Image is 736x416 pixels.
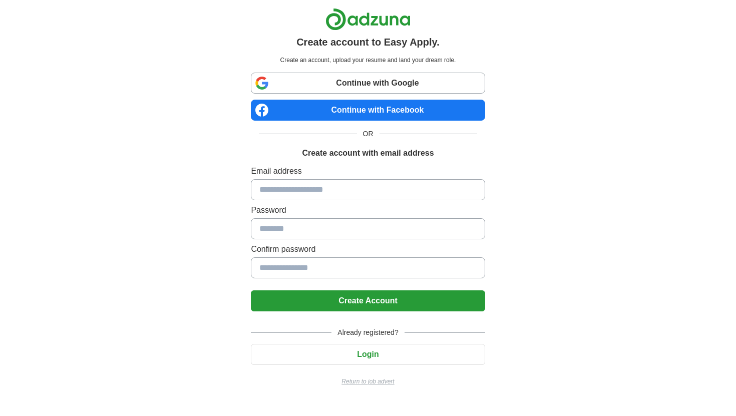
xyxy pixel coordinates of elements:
button: Login [251,344,485,365]
span: OR [357,129,380,139]
a: Return to job advert [251,377,485,386]
button: Create Account [251,290,485,311]
a: Continue with Facebook [251,100,485,121]
h1: Create account to Easy Apply. [296,35,440,50]
p: Create an account, upload your resume and land your dream role. [253,56,483,65]
h1: Create account with email address [302,147,434,159]
a: Login [251,350,485,358]
a: Continue with Google [251,73,485,94]
label: Confirm password [251,243,485,255]
img: Adzuna logo [325,8,411,31]
span: Already registered? [331,327,404,338]
label: Email address [251,165,485,177]
label: Password [251,204,485,216]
